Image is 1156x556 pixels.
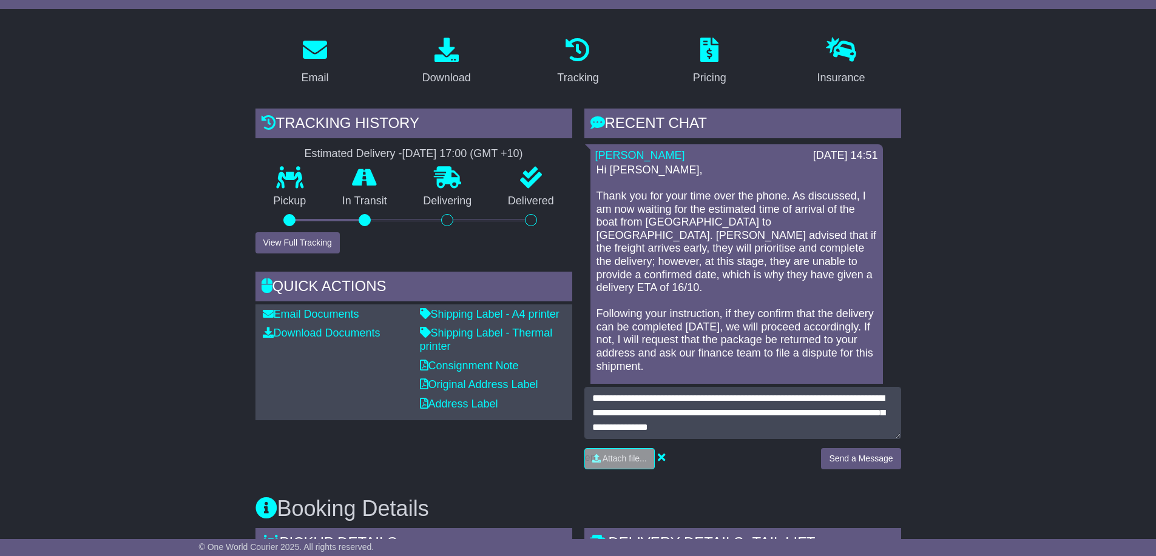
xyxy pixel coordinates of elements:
[263,327,380,339] a: Download Documents
[263,308,359,320] a: Email Documents
[817,70,865,86] div: Insurance
[420,308,559,320] a: Shipping Label - A4 printer
[490,195,572,208] p: Delivered
[293,33,336,90] a: Email
[255,497,901,521] h3: Booking Details
[255,272,572,304] div: Quick Actions
[199,542,374,552] span: © One World Courier 2025. All rights reserved.
[557,70,598,86] div: Tracking
[422,70,471,86] div: Download
[420,327,553,352] a: Shipping Label - Thermal printer
[685,33,734,90] a: Pricing
[813,149,878,162] div: [DATE] 14:51
[255,232,340,253] button: View Full Tracking
[324,195,405,208] p: In Transit
[255,147,572,161] div: Estimated Delivery -
[420,398,498,410] a: Address Label
[595,149,685,161] a: [PERSON_NAME]
[821,448,901,469] button: Send a Message
[584,109,901,141] div: RECENT CHAT
[420,378,538,390] a: Original Address Label
[693,70,726,86] div: Pricing
[301,70,328,86] div: Email
[810,33,873,90] a: Insurance
[414,33,479,90] a: Download
[402,147,523,161] div: [DATE] 17:00 (GMT +10)
[405,195,490,208] p: Delivering
[255,195,325,208] p: Pickup
[255,109,572,141] div: Tracking history
[743,534,815,551] span: - Tail Lift
[549,33,606,90] a: Tracking
[597,164,877,412] p: Hi [PERSON_NAME], Thank you for your time over the phone. As discussed, I am now waiting for the ...
[420,360,519,372] a: Consignment Note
